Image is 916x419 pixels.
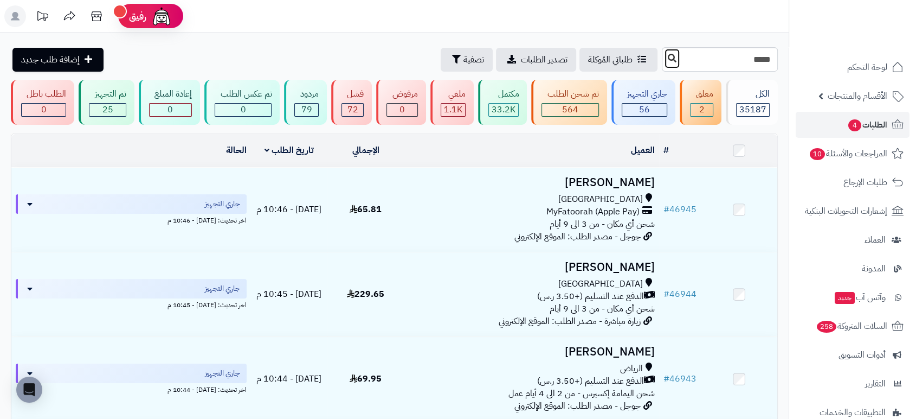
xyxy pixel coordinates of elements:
span: [GEOGRAPHIC_DATA] [558,278,643,290]
img: ai-face.png [151,5,172,27]
a: التقارير [796,371,909,397]
span: السلات المتروكة [816,319,887,334]
span: أدوات التسويق [838,347,886,363]
a: #46944 [663,288,696,301]
div: 25 [89,104,125,116]
div: الكل [736,88,770,100]
span: إشعارات التحويلات البنكية [805,204,887,219]
span: 0 [41,103,47,116]
a: ملغي 1.1K [428,80,476,125]
a: تاريخ الطلب [265,144,314,157]
span: الطلبات [847,117,887,132]
div: 2 [691,104,712,116]
span: 2 [699,103,704,116]
a: #46943 [663,372,696,385]
div: 0 [150,104,191,116]
a: مكتمل 33.2K [476,80,529,125]
span: 0 [167,103,173,116]
a: # [663,144,669,157]
span: [DATE] - 10:46 م [256,203,321,216]
h3: [PERSON_NAME] [408,176,655,189]
a: العميل [631,144,655,157]
div: اخر تحديث: [DATE] - 10:46 م [16,214,247,225]
span: وآتس آب [834,290,886,305]
div: مكتمل [488,88,519,100]
div: فشل [341,88,364,100]
a: تم عكس الطلب 0 [202,80,282,125]
a: جاري التجهيز 56 [609,80,678,125]
span: 229.65 [347,288,384,301]
a: المدونة [796,256,909,282]
a: فشل 72 [329,80,374,125]
div: مردود [294,88,318,100]
span: 0 [241,103,246,116]
span: لوحة التحكم [847,60,887,75]
span: جاري التجهيز [205,368,240,379]
div: تم التجهيز [89,88,126,100]
div: Open Intercom Messenger [16,377,42,403]
img: logo-2.png [842,29,906,52]
div: 33243 [489,104,518,116]
span: جوجل - مصدر الطلب: الموقع الإلكتروني [514,230,641,243]
span: # [663,288,669,301]
div: 1146 [441,104,465,116]
span: إضافة طلب جديد [21,53,80,66]
span: التقارير [865,376,886,391]
a: الحالة [226,144,247,157]
div: 72 [342,104,363,116]
div: تم شحن الطلب [541,88,598,100]
a: مرفوض 0 [374,80,428,125]
span: جوجل - مصدر الطلب: الموقع الإلكتروني [514,399,641,412]
div: 0 [215,104,271,116]
a: العملاء [796,227,909,253]
span: 1.1K [444,103,462,116]
span: 25 [102,103,113,116]
span: جاري التجهيز [205,199,240,210]
span: الدفع عند التسليم (+3.50 ر.س) [537,375,644,388]
div: 79 [295,104,318,116]
span: [DATE] - 10:45 م [256,288,321,301]
span: جاري التجهيز [205,283,240,294]
span: العملاء [865,232,886,247]
button: تصفية [441,48,493,72]
div: معلق [690,88,713,100]
a: مردود 79 [282,80,328,125]
span: 65.81 [350,203,382,216]
span: 564 [562,103,578,116]
span: المدونة [862,261,886,276]
a: المراجعات والأسئلة10 [796,141,909,167]
span: 258 [817,321,836,333]
a: إضافة طلب جديد [12,48,104,72]
div: 0 [387,104,417,116]
a: إعادة المبلغ 0 [137,80,202,125]
a: الإجمالي [352,144,379,157]
span: طلباتي المُوكلة [588,53,633,66]
a: الكل35187 [724,80,780,125]
div: 564 [542,104,598,116]
a: الطلبات4 [796,112,909,138]
a: معلق 2 [678,80,723,125]
a: أدوات التسويق [796,342,909,368]
span: الأقسام والمنتجات [828,88,887,104]
a: طلباتي المُوكلة [579,48,657,72]
a: تم التجهيز 25 [76,80,136,125]
div: اخر تحديث: [DATE] - 10:44 م [16,383,247,395]
span: # [663,372,669,385]
div: ملغي [441,88,466,100]
h3: [PERSON_NAME] [408,261,655,274]
a: طلبات الإرجاع [796,169,909,195]
span: الدفع عند التسليم (+3.50 ر.س) [537,290,644,303]
span: الرياض [620,363,643,375]
span: 72 [347,103,358,116]
span: MyFatoorah (Apple Pay) [546,206,640,218]
span: 33.2K [492,103,515,116]
div: تم عكس الطلب [215,88,272,100]
a: #46945 [663,203,696,216]
span: 10 [810,148,825,160]
div: إعادة المبلغ [149,88,192,100]
span: المراجعات والأسئلة [809,146,887,161]
a: لوحة التحكم [796,54,909,80]
span: طلبات الإرجاع [843,175,887,190]
div: 56 [622,104,667,116]
span: 0 [399,103,405,116]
